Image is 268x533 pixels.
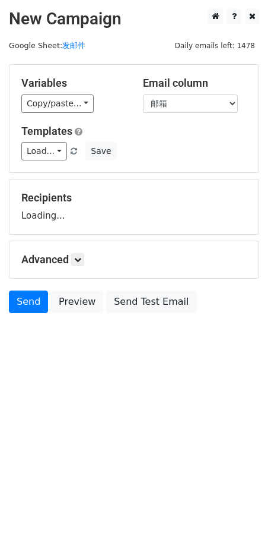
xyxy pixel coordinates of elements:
h5: Advanced [21,253,247,266]
div: Loading... [21,191,247,222]
button: Save [85,142,116,160]
a: Load... [21,142,67,160]
a: Send [9,291,48,313]
span: Daily emails left: 1478 [171,39,259,52]
a: Send Test Email [106,291,196,313]
small: Google Sheet: [9,41,85,50]
a: Preview [51,291,103,313]
h5: Variables [21,77,125,90]
h2: New Campaign [9,9,259,29]
a: 发邮件 [62,41,85,50]
a: Daily emails left: 1478 [171,41,259,50]
h5: Recipients [21,191,247,204]
a: Templates [21,125,72,137]
a: Copy/paste... [21,94,94,113]
h5: Email column [143,77,247,90]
